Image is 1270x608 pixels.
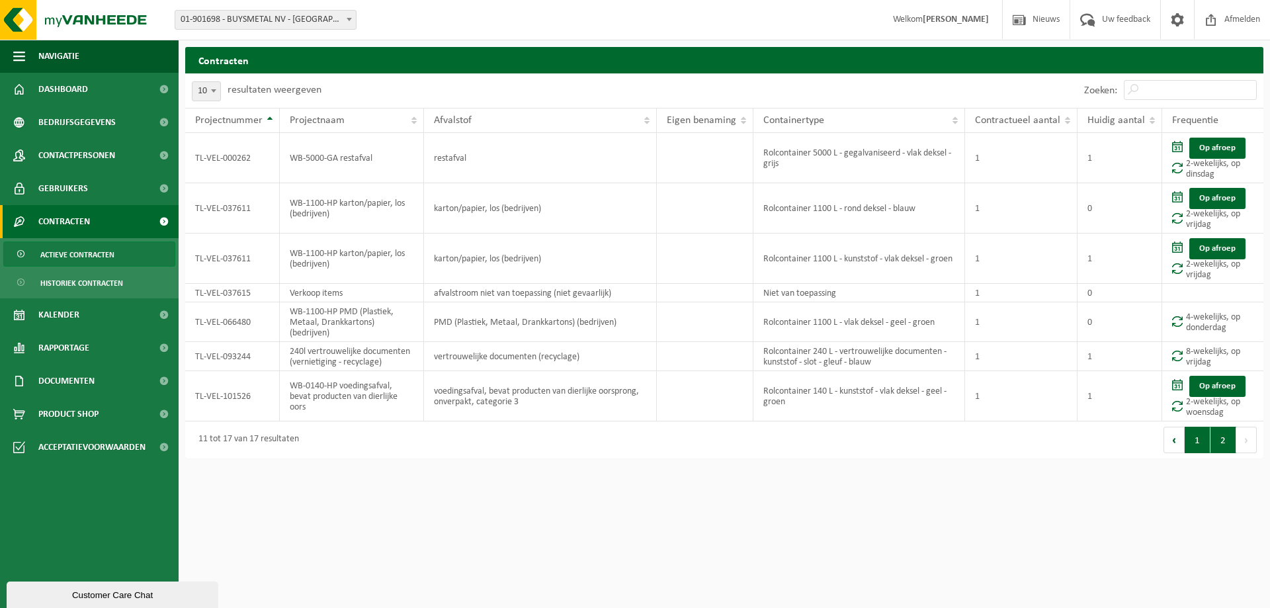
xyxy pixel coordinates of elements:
[185,183,280,234] td: TL-VEL-037611
[38,365,95,398] span: Documenten
[1172,115,1218,126] span: Frequentie
[1078,183,1162,234] td: 0
[965,302,1078,342] td: 1
[175,11,356,29] span: 01-901698 - BUYSMETAL NV - HARELBEKE
[38,331,89,365] span: Rapportage
[228,85,321,95] label: resultaten weergeven
[753,183,965,234] td: Rolcontainer 1100 L - rond deksel - blauw
[280,302,424,342] td: WB-1100-HP PMD (Plastiek, Metaal, Drankkartons) (bedrijven)
[185,234,280,284] td: TL-VEL-037611
[40,271,123,296] span: Historiek contracten
[763,115,824,126] span: Containertype
[1078,133,1162,183] td: 1
[1164,427,1185,453] button: Previous
[753,133,965,183] td: Rolcontainer 5000 L - gegalvaniseerd - vlak deksel - grijs
[280,371,424,421] td: WB-0140-HP voedingsafval, bevat producten van dierlijke oors
[3,270,175,295] a: Historiek contracten
[434,115,472,126] span: Afvalstof
[965,342,1078,371] td: 1
[1162,371,1263,421] td: 2-wekelijks, op woensdag
[280,342,424,371] td: 240l vertrouwelijke documenten (vernietiging - recyclage)
[424,284,657,302] td: afvalstroom niet van toepassing (niet gevaarlijk)
[38,205,90,238] span: Contracten
[1185,427,1210,453] button: 1
[1078,284,1162,302] td: 0
[753,371,965,421] td: Rolcontainer 140 L - kunststof - vlak deksel - geel - groen
[185,133,280,183] td: TL-VEL-000262
[1189,188,1246,209] a: Op afroep
[1189,238,1246,259] a: Op afroep
[1236,427,1257,453] button: Next
[185,284,280,302] td: TL-VEL-037615
[424,234,657,284] td: karton/papier, los (bedrijven)
[424,342,657,371] td: vertrouwelijke documenten (recyclage)
[923,15,989,24] strong: [PERSON_NAME]
[185,47,1263,73] h2: Contracten
[975,115,1060,126] span: Contractueel aantal
[38,172,88,205] span: Gebruikers
[38,40,79,73] span: Navigatie
[38,298,79,331] span: Kalender
[1210,427,1236,453] button: 2
[424,183,657,234] td: karton/papier, los (bedrijven)
[753,342,965,371] td: Rolcontainer 240 L - vertrouwelijke documenten - kunststof - slot - gleuf - blauw
[38,139,115,172] span: Contactpersonen
[40,242,114,267] span: Actieve contracten
[185,371,280,421] td: TL-VEL-101526
[1162,302,1263,342] td: 4-wekelijks, op donderdag
[1084,85,1117,96] label: Zoeken:
[667,115,736,126] span: Eigen benaming
[753,234,965,284] td: Rolcontainer 1100 L - kunststof - vlak deksel - groen
[192,428,299,452] div: 11 tot 17 van 17 resultaten
[1162,133,1263,183] td: 2-wekelijks, op dinsdag
[965,183,1078,234] td: 1
[1087,115,1145,126] span: Huidig aantal
[38,106,116,139] span: Bedrijfsgegevens
[424,133,657,183] td: restafval
[753,284,965,302] td: Niet van toepassing
[965,284,1078,302] td: 1
[965,234,1078,284] td: 1
[1078,302,1162,342] td: 0
[280,183,424,234] td: WB-1100-HP karton/papier, los (bedrijven)
[1078,371,1162,421] td: 1
[280,133,424,183] td: WB-5000-GA restafval
[290,115,345,126] span: Projectnaam
[185,342,280,371] td: TL-VEL-093244
[424,371,657,421] td: voedingsafval, bevat producten van dierlijke oorsprong, onverpakt, categorie 3
[965,371,1078,421] td: 1
[1162,183,1263,234] td: 2-wekelijks, op vrijdag
[1162,342,1263,371] td: 8-wekelijks, op vrijdag
[1162,234,1263,284] td: 2-wekelijks, op vrijdag
[38,73,88,106] span: Dashboard
[280,284,424,302] td: Verkoop items
[424,302,657,342] td: PMD (Plastiek, Metaal, Drankkartons) (bedrijven)
[38,431,146,464] span: Acceptatievoorwaarden
[195,115,263,126] span: Projectnummer
[1078,234,1162,284] td: 1
[280,234,424,284] td: WB-1100-HP karton/papier, los (bedrijven)
[175,10,357,30] span: 01-901698 - BUYSMETAL NV - HARELBEKE
[7,579,221,608] iframe: chat widget
[38,398,99,431] span: Product Shop
[1189,138,1246,159] a: Op afroep
[185,302,280,342] td: TL-VEL-066480
[192,81,221,101] span: 10
[3,241,175,267] a: Actieve contracten
[965,133,1078,183] td: 1
[1189,376,1246,397] a: Op afroep
[192,82,220,101] span: 10
[1078,342,1162,371] td: 1
[753,302,965,342] td: Rolcontainer 1100 L - vlak deksel - geel - groen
